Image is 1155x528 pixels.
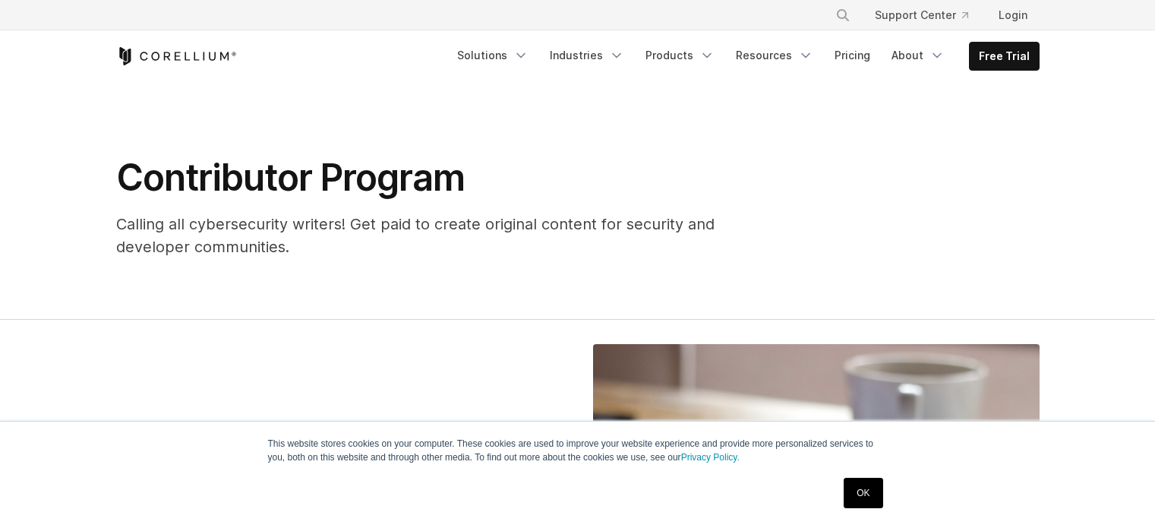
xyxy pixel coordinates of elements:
[986,2,1040,29] a: Login
[116,213,758,258] p: Calling all cybersecurity writers! Get paid to create original content for security and developer...
[448,42,1040,71] div: Navigation Menu
[681,452,740,463] a: Privacy Policy.
[817,2,1040,29] div: Navigation Menu
[448,42,538,69] a: Solutions
[541,42,633,69] a: Industries
[970,43,1039,70] a: Free Trial
[844,478,882,508] a: OK
[727,42,822,69] a: Resources
[116,47,237,65] a: Corellium Home
[636,42,724,69] a: Products
[116,155,758,201] h1: Contributor Program
[268,437,888,464] p: This website stores cookies on your computer. These cookies are used to improve your website expe...
[882,42,954,69] a: About
[829,2,857,29] button: Search
[863,2,980,29] a: Support Center
[825,42,879,69] a: Pricing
